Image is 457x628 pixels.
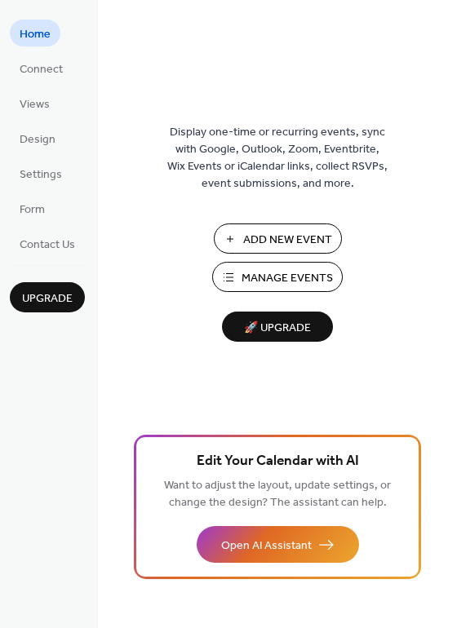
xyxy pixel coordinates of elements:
[212,262,343,292] button: Manage Events
[20,26,51,43] span: Home
[164,475,391,514] span: Want to adjust the layout, update settings, or change the design? The assistant can help.
[214,223,342,254] button: Add New Event
[22,290,73,307] span: Upgrade
[242,270,333,287] span: Manage Events
[20,61,63,78] span: Connect
[20,201,45,219] span: Form
[10,282,85,312] button: Upgrade
[221,537,312,555] span: Open AI Assistant
[167,124,388,192] span: Display one-time or recurring events, sync with Google, Outlook, Zoom, Eventbrite, Wix Events or ...
[10,160,72,187] a: Settings
[243,232,332,249] span: Add New Event
[197,450,359,473] span: Edit Your Calendar with AI
[197,526,359,563] button: Open AI Assistant
[222,312,333,342] button: 🚀 Upgrade
[20,131,55,148] span: Design
[10,125,65,152] a: Design
[20,96,50,113] span: Views
[10,55,73,82] a: Connect
[10,230,85,257] a: Contact Us
[20,166,62,184] span: Settings
[10,195,55,222] a: Form
[10,20,60,46] a: Home
[10,90,60,117] a: Views
[20,237,75,254] span: Contact Us
[232,317,323,339] span: 🚀 Upgrade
